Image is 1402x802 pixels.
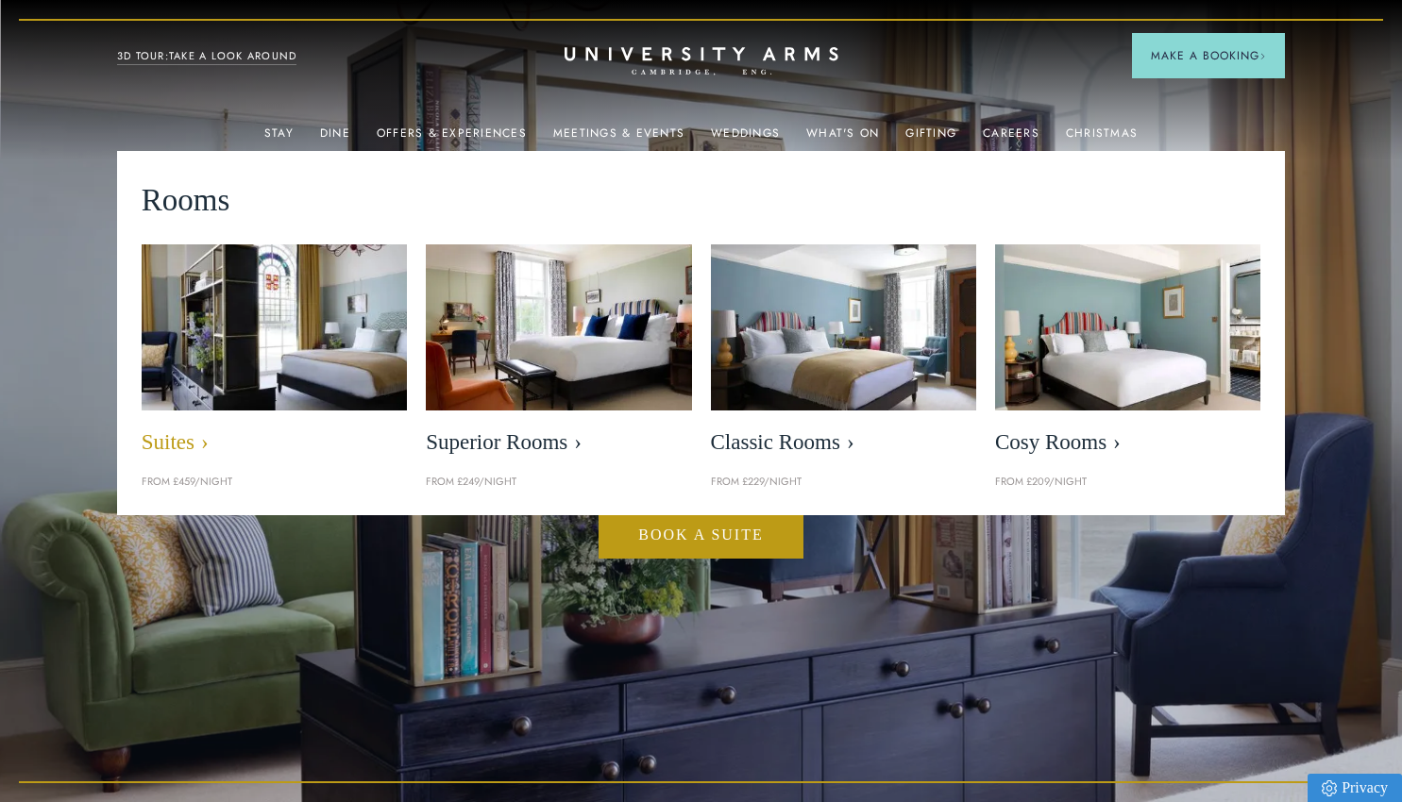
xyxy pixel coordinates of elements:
[1132,33,1285,78] button: Make a BookingArrow icon
[711,474,976,491] p: From £229/night
[426,244,691,410] img: image-5bdf0f703dacc765be5ca7f9d527278f30b65e65-400x250-jpg
[117,48,297,65] a: 3D TOUR:TAKE A LOOK AROUND
[711,244,976,464] a: image-7eccef6fe4fe90343db89eb79f703814c40db8b4-400x250-jpg Classic Rooms
[142,429,407,456] span: Suites
[995,429,1260,456] span: Cosy Rooms
[264,126,294,151] a: Stay
[1322,780,1337,796] img: Privacy
[1151,47,1266,64] span: Make a Booking
[995,244,1260,464] a: image-0c4e569bfe2498b75de12d7d88bf10a1f5f839d4-400x250-jpg Cosy Rooms
[1066,126,1138,151] a: Christmas
[711,126,780,151] a: Weddings
[426,244,691,464] a: image-5bdf0f703dacc765be5ca7f9d527278f30b65e65-400x250-jpg Superior Rooms
[995,474,1260,491] p: From £209/night
[426,474,691,491] p: From £249/night
[1259,53,1266,59] img: Arrow icon
[122,232,428,423] img: image-21e87f5add22128270780cf7737b92e839d7d65d-400x250-jpg
[995,244,1260,410] img: image-0c4e569bfe2498b75de12d7d88bf10a1f5f839d4-400x250-jpg
[565,47,838,76] a: Home
[553,126,684,151] a: Meetings & Events
[599,510,802,560] a: Book a Suite
[142,474,407,491] p: From £459/night
[711,244,976,410] img: image-7eccef6fe4fe90343db89eb79f703814c40db8b4-400x250-jpg
[806,126,879,151] a: What's On
[377,126,527,151] a: Offers & Experiences
[983,126,1039,151] a: Careers
[711,429,976,456] span: Classic Rooms
[1308,774,1402,802] a: Privacy
[142,244,407,464] a: image-21e87f5add22128270780cf7737b92e839d7d65d-400x250-jpg Suites
[142,175,230,226] span: Rooms
[905,126,956,151] a: Gifting
[426,429,691,456] span: Superior Rooms
[320,126,350,151] a: Dine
